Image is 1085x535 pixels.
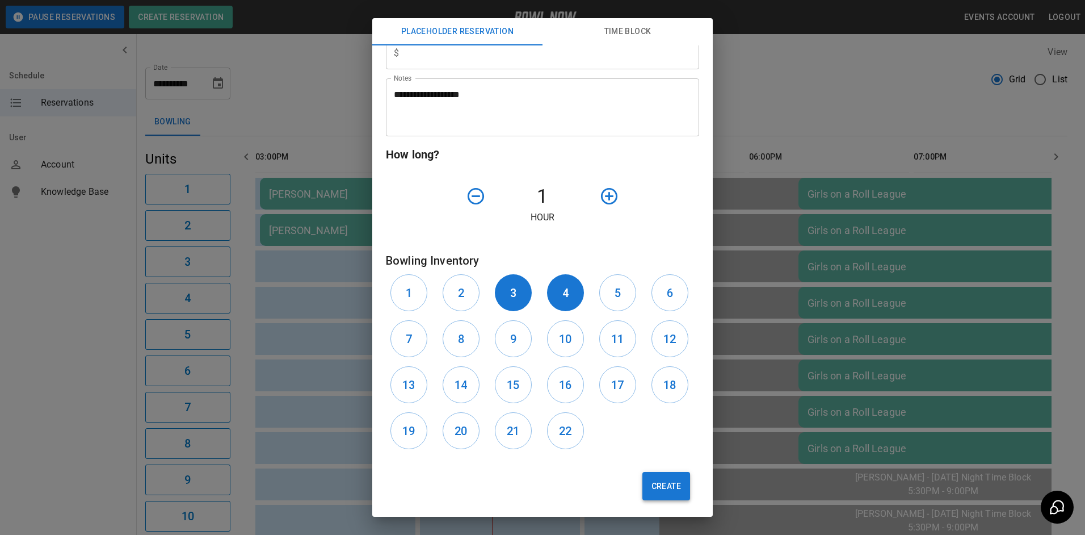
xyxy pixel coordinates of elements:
h6: 2 [458,284,464,302]
button: 3 [495,274,532,311]
button: 18 [651,366,688,403]
h4: 1 [490,185,595,208]
h6: 18 [663,376,676,394]
h6: 5 [615,284,621,302]
h6: 20 [455,422,467,440]
h6: How long? [386,145,699,164]
h6: 8 [458,330,464,348]
h6: 16 [559,376,571,394]
button: Time Block [542,18,713,45]
h6: 1 [406,284,412,302]
button: 15 [495,366,532,403]
h6: 12 [663,330,676,348]
h6: 17 [611,376,624,394]
h6: 15 [507,376,519,394]
button: Placeholder Reservation [372,18,542,45]
h6: 22 [559,422,571,440]
button: 16 [547,366,584,403]
button: 9 [495,320,532,357]
h6: 7 [406,330,412,348]
h6: 10 [559,330,571,348]
h6: Bowling Inventory [386,252,699,270]
button: Create [642,472,690,500]
button: 21 [495,412,532,449]
h6: 6 [667,284,673,302]
button: 22 [547,412,584,449]
button: 14 [443,366,480,403]
h6: 13 [402,376,415,394]
button: 19 [390,412,427,449]
h6: 4 [562,284,569,302]
button: 8 [443,320,480,357]
button: 20 [443,412,480,449]
h6: 14 [455,376,467,394]
button: 12 [651,320,688,357]
p: $ [394,47,399,60]
button: 4 [547,274,584,311]
button: 2 [443,274,480,311]
h6: 9 [510,330,516,348]
button: 1 [390,274,427,311]
h6: 21 [507,422,519,440]
h6: 3 [510,284,516,302]
button: 6 [651,274,688,311]
button: 7 [390,320,427,357]
p: Hour [386,211,699,224]
button: 11 [599,320,636,357]
button: 13 [390,366,427,403]
button: 17 [599,366,636,403]
h6: 11 [611,330,624,348]
button: 10 [547,320,584,357]
h6: 19 [402,422,415,440]
button: 5 [599,274,636,311]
